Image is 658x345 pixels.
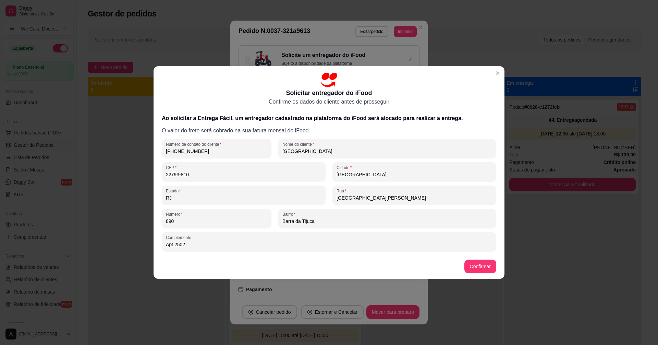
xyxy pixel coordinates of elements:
label: Estado [166,188,183,194]
label: Nome do cliente [282,141,316,147]
input: Número de contato do cliente [166,148,267,155]
input: Número [166,218,267,225]
input: Complemento [166,241,492,248]
label: Número [166,211,185,217]
h3: Ao solicitar a Entrega Fácil, um entregador cadastrado na plataforma do iFood será alocado para r... [162,114,496,122]
input: Estado [166,194,321,201]
input: Cidade [337,171,492,178]
input: CEP [166,171,321,178]
input: Nome do cliente [282,148,492,155]
p: Solicitar entregador do iFood [286,88,372,98]
label: CEP [166,165,179,170]
label: Número de contato do cliente [166,141,224,147]
label: Bairro [282,211,298,217]
p: Confirme os dados do cliente antes de prosseguir [269,98,389,106]
input: Bairro [282,218,492,225]
p: O valor do frete será cobrado na sua fatura mensal do iFood. [162,127,496,135]
label: Rua [337,188,349,194]
input: Rua [337,194,492,201]
button: Confirmar [464,260,496,273]
label: Complemento [166,235,194,240]
label: Cidade [337,165,354,170]
button: Close [492,68,503,79]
